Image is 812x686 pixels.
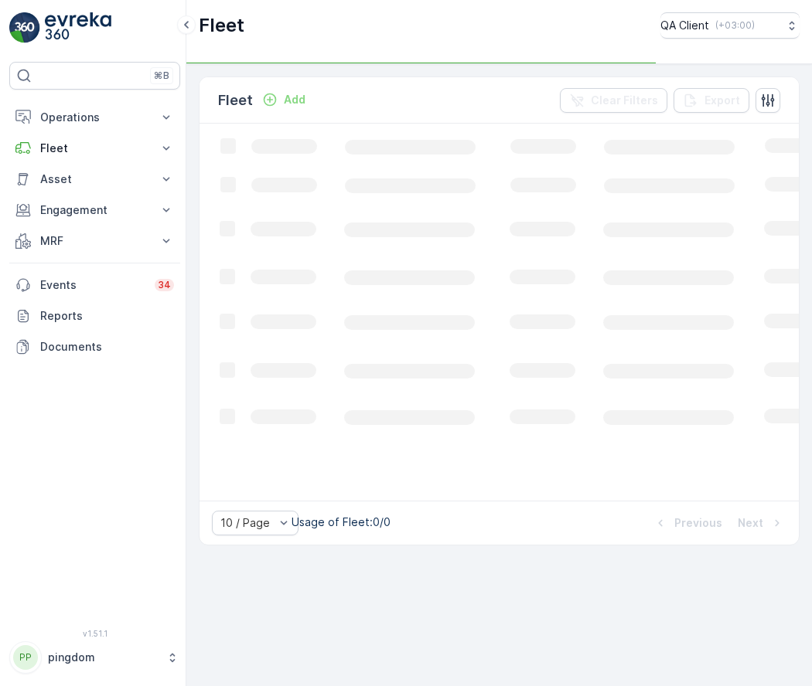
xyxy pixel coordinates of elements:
[40,339,174,355] p: Documents
[40,141,149,156] p: Fleet
[40,110,149,125] p: Operations
[738,515,763,531] p: Next
[40,308,174,324] p: Reports
[40,202,149,218] p: Engagement
[218,90,253,111] p: Fleet
[9,331,180,362] a: Documents
[674,515,722,531] p: Previous
[158,279,171,291] p: 34
[660,12,800,39] button: QA Client(+03:00)
[591,93,658,108] p: Clear Filters
[9,195,180,226] button: Engagement
[40,171,149,187] p: Asset
[9,629,180,638] span: v 1.51.1
[660,18,709,33] p: QA Client
[40,233,149,249] p: MRF
[736,514,786,532] button: Next
[9,12,40,43] img: logo
[48,650,159,665] p: pingdom
[154,70,169,82] p: ⌘B
[256,90,312,109] button: Add
[40,277,145,293] p: Events
[651,514,724,532] button: Previous
[705,93,740,108] p: Export
[284,92,305,107] p: Add
[199,13,244,38] p: Fleet
[292,514,391,530] p: Usage of Fleet : 0/0
[674,88,749,113] button: Export
[13,645,38,670] div: PP
[45,12,111,43] img: logo_light-DOdMpM7g.png
[9,301,180,331] a: Reports
[9,641,180,674] button: PPpingdom
[560,88,667,113] button: Clear Filters
[715,19,755,32] p: ( +03:00 )
[9,133,180,164] button: Fleet
[9,226,180,256] button: MRF
[9,102,180,133] button: Operations
[9,270,180,301] a: Events34
[9,164,180,195] button: Asset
